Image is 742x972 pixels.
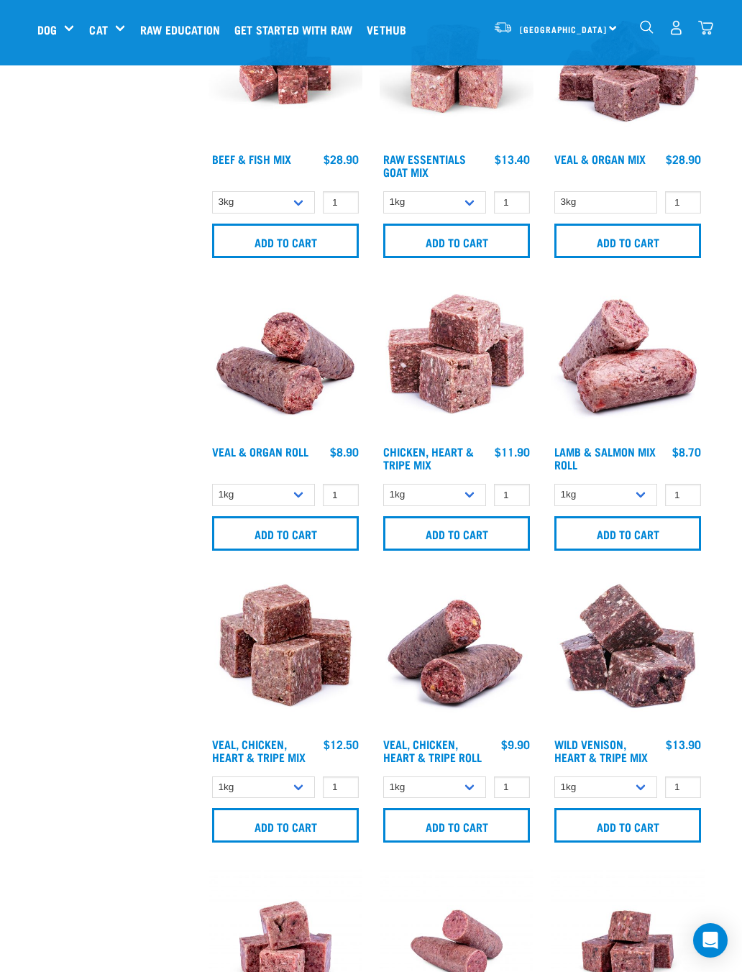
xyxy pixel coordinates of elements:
a: Dog [37,21,57,38]
input: Add to cart [383,224,530,258]
img: Veal Chicken Heart Tripe Mix 01 [209,577,362,730]
div: $28.90 [666,152,701,165]
input: Add to cart [383,516,530,551]
div: Open Intercom Messenger [693,923,728,958]
input: Add to cart [554,516,701,551]
a: Beef & Fish Mix [212,155,291,162]
div: $13.40 [495,152,530,165]
input: Add to cart [212,516,359,551]
div: $13.90 [666,738,701,751]
a: Wild Venison, Heart & Tripe Mix [554,741,648,760]
img: 1062 Chicken Heart Tripe Mix 01 [380,284,533,438]
a: Veal & Organ Roll [212,448,308,454]
div: $8.90 [330,445,359,458]
input: 1 [665,776,701,799]
a: Chicken, Heart & Tripe Mix [383,448,474,467]
a: Lamb & Salmon Mix Roll [554,448,656,467]
input: 1 [665,484,701,506]
a: Get started with Raw [231,1,363,58]
input: 1 [494,484,530,506]
input: Add to cart [212,808,359,843]
input: Add to cart [554,808,701,843]
input: 1 [323,191,359,214]
input: 1 [665,191,701,214]
input: Add to cart [212,224,359,258]
div: $9.90 [501,738,530,751]
img: van-moving.png [493,21,513,34]
div: $11.90 [495,445,530,458]
a: Veal & Organ Mix [554,155,646,162]
img: user.png [669,20,684,35]
input: 1 [323,776,359,799]
div: $8.70 [672,445,701,458]
input: 1 [323,484,359,506]
input: 1 [494,191,530,214]
img: home-icon@2x.png [698,20,713,35]
img: 1261 Lamb Salmon Roll 01 [551,284,705,438]
div: $12.50 [324,738,359,751]
a: Raw Essentials Goat Mix [383,155,466,175]
a: Veal, Chicken, Heart & Tripe Mix [212,741,306,760]
img: 1171 Venison Heart Tripe Mix 01 [551,577,705,730]
a: Veal, Chicken, Heart & Tripe Roll [383,741,482,760]
img: home-icon-1@2x.png [640,20,654,34]
img: 1263 Chicken Organ Roll 02 [380,577,533,730]
a: Cat [89,21,107,38]
input: 1 [494,776,530,799]
input: Add to cart [554,224,701,258]
input: Add to cart [383,808,530,843]
a: Raw Education [137,1,231,58]
span: [GEOGRAPHIC_DATA] [520,27,607,32]
div: $28.90 [324,152,359,165]
img: Veal Organ Mix Roll 01 [209,284,362,438]
a: Vethub [363,1,417,58]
